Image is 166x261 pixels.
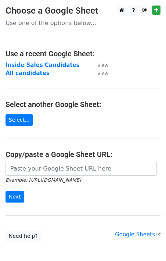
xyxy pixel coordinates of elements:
[90,62,108,68] a: View
[6,177,81,183] small: Example: [URL][DOMAIN_NAME]
[6,191,24,203] input: Next
[6,6,160,16] h3: Choose a Google Sheet
[6,150,160,159] h4: Copy/paste a Google Sheet URL:
[6,62,80,68] a: Inside Sales Candidates
[115,231,160,238] a: Google Sheets
[6,230,41,242] a: Need help?
[6,100,160,109] h4: Select another Google Sheet:
[97,62,108,68] small: View
[6,70,50,76] a: All candidates
[6,114,33,126] a: Select...
[6,162,157,176] input: Paste your Google Sheet URL here
[6,49,160,58] h4: Use a recent Google Sheet:
[97,71,108,76] small: View
[90,70,108,76] a: View
[6,19,160,27] p: Use one of the options below...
